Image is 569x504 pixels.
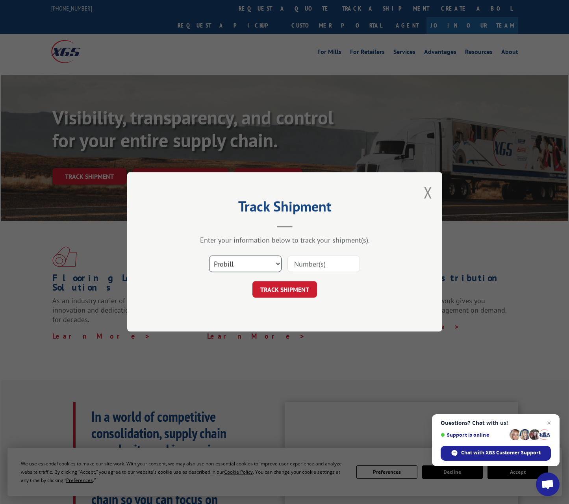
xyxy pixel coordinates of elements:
h2: Track Shipment [167,201,403,216]
button: Close modal [424,182,432,203]
span: Questions? Chat with us! [441,420,551,426]
span: Chat with XGS Customer Support [461,449,541,456]
span: Support is online [441,432,507,438]
div: Chat with XGS Customer Support [441,446,551,461]
div: Open chat [536,472,560,496]
div: Enter your information below to track your shipment(s). [167,236,403,245]
span: Close chat [544,418,554,428]
input: Number(s) [287,256,360,272]
button: TRACK SHIPMENT [252,282,317,298]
